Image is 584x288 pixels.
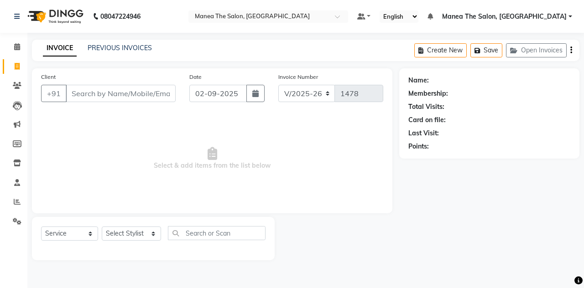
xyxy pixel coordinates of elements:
[278,73,318,81] label: Invoice Number
[100,4,141,29] b: 08047224946
[442,12,567,21] span: Manea The Salon, [GEOGRAPHIC_DATA]
[189,73,202,81] label: Date
[43,40,77,57] a: INVOICE
[408,129,439,138] div: Last Visit:
[506,43,567,57] button: Open Invoices
[408,142,429,151] div: Points:
[408,89,448,98] div: Membership:
[41,85,67,102] button: +91
[408,115,446,125] div: Card on file:
[414,43,467,57] button: Create New
[66,85,176,102] input: Search by Name/Mobile/Email/Code
[470,43,502,57] button: Save
[88,44,152,52] a: PREVIOUS INVOICES
[41,113,383,204] span: Select & add items from the list below
[23,4,86,29] img: logo
[168,226,266,240] input: Search or Scan
[408,76,429,85] div: Name:
[41,73,56,81] label: Client
[408,102,444,112] div: Total Visits:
